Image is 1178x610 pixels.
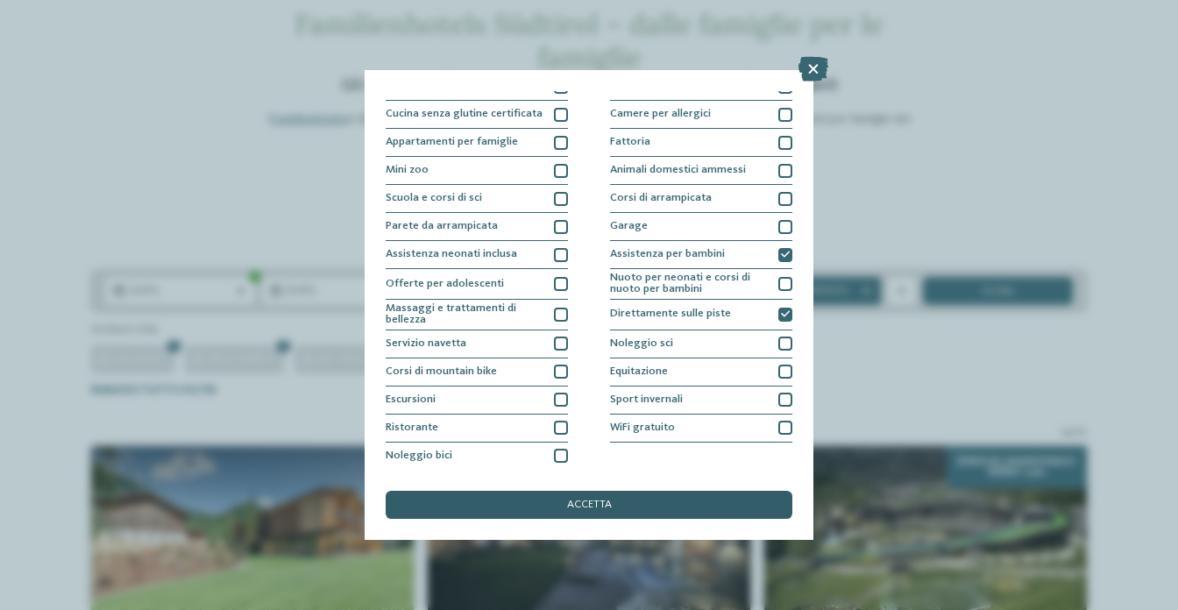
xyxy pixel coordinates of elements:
span: Animali domestici ammessi [610,165,746,176]
span: Parete da arrampicata [386,221,498,232]
span: Equitazione [610,366,668,378]
span: Offerte per adolescenti [386,279,504,290]
span: Massaggi e trattamenti di bellezza [386,303,543,326]
span: Noleggio bici [386,450,452,462]
span: accetta [567,500,612,511]
span: Noleggio sci [610,338,673,350]
span: Servizio navetta [386,338,466,350]
span: Cucina senza glutine certificata [386,109,543,120]
span: Escursioni [386,394,436,406]
span: Mini zoo [386,165,429,176]
span: Direttamente sulle piste [610,309,731,320]
span: Appartamenti per famiglie [386,137,518,148]
span: Corsi di mountain bike [386,366,497,378]
span: Camere per allergici [610,109,711,120]
span: Ristorante [386,422,438,434]
span: Garage [610,221,648,232]
span: Assistenza neonati inclusa [386,249,517,260]
span: Nuoto per neonati e corsi di nuoto per bambini [610,273,768,295]
span: Sport invernali [610,394,683,406]
span: WiFi gratuito [610,422,675,434]
span: Assistenza per bambini [610,249,725,260]
span: Corsi di arrampicata [610,193,712,204]
span: Scuola e corsi di sci [386,193,482,204]
span: Fattoria [610,137,650,148]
